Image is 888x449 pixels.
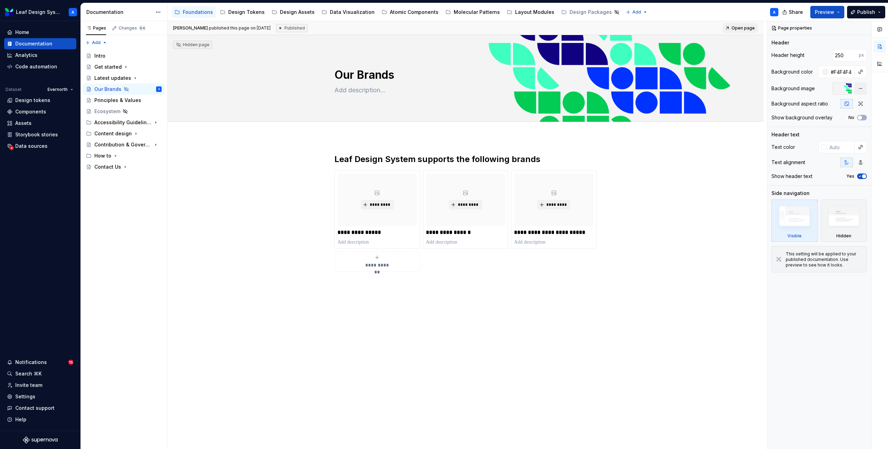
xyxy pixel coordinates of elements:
input: Auto [827,141,855,153]
a: Contribution & Governance [83,139,164,150]
button: Contact support [4,403,76,414]
button: Share [779,6,808,18]
div: Visible [787,233,802,239]
div: Dataset [6,87,22,92]
div: Contact support [15,405,54,412]
div: Contact Us [94,163,121,170]
div: Hidden [821,200,867,242]
button: Search ⌘K [4,368,76,379]
a: Documentation [4,38,76,49]
a: Design tokens [4,95,76,106]
div: Page tree [172,5,622,19]
a: Storybook stories [4,129,76,140]
div: This setting will be applied to your published documentation. Use preview to see how it looks. [786,251,862,268]
a: Open page [723,23,758,33]
span: 84 [138,25,146,31]
a: Intro [83,50,164,61]
label: No [848,115,854,120]
div: Design Assets [280,9,315,16]
div: Layout Modules [515,9,554,16]
span: Preview [815,9,834,16]
span: Share [789,9,803,16]
a: Our BrandsA [83,84,164,95]
h2: Leaf Design System supports the following brands [334,154,597,165]
a: Design Assets [269,7,317,18]
div: Assets [15,120,32,127]
div: Data sources [15,143,48,150]
a: Ecosystem [83,106,164,117]
a: Design Packages [558,7,622,18]
input: Auto [828,66,855,78]
div: Invite team [15,382,42,389]
div: Header height [771,52,804,59]
a: Design Tokens [217,7,267,18]
a: Settings [4,391,76,402]
div: Documentation [86,9,152,16]
div: Hidden [836,233,851,239]
a: Assets [4,118,76,129]
a: Data Visualization [319,7,377,18]
div: Background aspect ratio [771,100,828,107]
div: Help [15,416,26,423]
div: Data Visualization [330,9,375,16]
div: Page tree [83,50,164,172]
div: Published [276,24,308,32]
div: Accessibility Guidelines [94,119,152,126]
div: Text color [771,144,795,151]
span: Evernorth [48,87,68,92]
div: Principles & Values [94,97,141,104]
div: Changes [119,25,146,31]
div: Content design [83,128,164,139]
div: Molecular Patterns [454,9,500,16]
div: Side navigation [771,190,810,197]
div: Visible [771,200,818,242]
label: Yes [846,173,854,179]
div: A [158,86,160,93]
div: Hidden page [176,42,210,48]
div: Leaf Design System [16,9,60,16]
div: Text alignment [771,159,805,166]
div: Header [771,39,789,46]
button: Publish [847,6,885,18]
div: Documentation [15,40,52,47]
div: Our Brands [94,86,121,93]
button: Help [4,414,76,425]
div: Ecosystem [94,108,120,115]
div: Design Tokens [228,9,265,16]
div: Contribution & Governance [94,141,152,148]
div: Home [15,29,29,36]
button: Leaf Design SystemA [1,5,79,19]
button: Add [624,7,650,17]
div: Show header text [771,173,812,180]
div: Content design [94,130,132,137]
button: Add [83,38,109,48]
textarea: Our Brands [333,67,595,83]
a: Data sources [4,141,76,152]
div: Intro [94,52,105,59]
a: Code automation [4,61,76,72]
div: Storybook stories [15,131,58,138]
span: Add [632,9,641,15]
div: Foundations [183,9,213,16]
img: 6e787e26-f4c0-4230-8924-624fe4a2d214.png [5,8,13,16]
div: Latest updates [94,75,131,82]
button: Notifications15 [4,357,76,368]
div: Settings [15,393,35,400]
span: [PERSON_NAME] [173,25,208,31]
div: How to [83,150,164,161]
button: Evernorth [44,85,76,94]
a: Components [4,106,76,117]
div: A [71,9,74,15]
svg: Supernova Logo [23,437,58,443]
span: Publish [857,9,875,16]
input: Auto [832,49,859,61]
div: Header text [771,131,800,138]
div: Background color [771,68,813,75]
div: How to [94,152,111,159]
a: Analytics [4,50,76,61]
div: Design tokens [15,97,50,104]
div: Background image [771,85,815,92]
div: Notifications [15,359,47,366]
a: Layout Modules [504,7,557,18]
